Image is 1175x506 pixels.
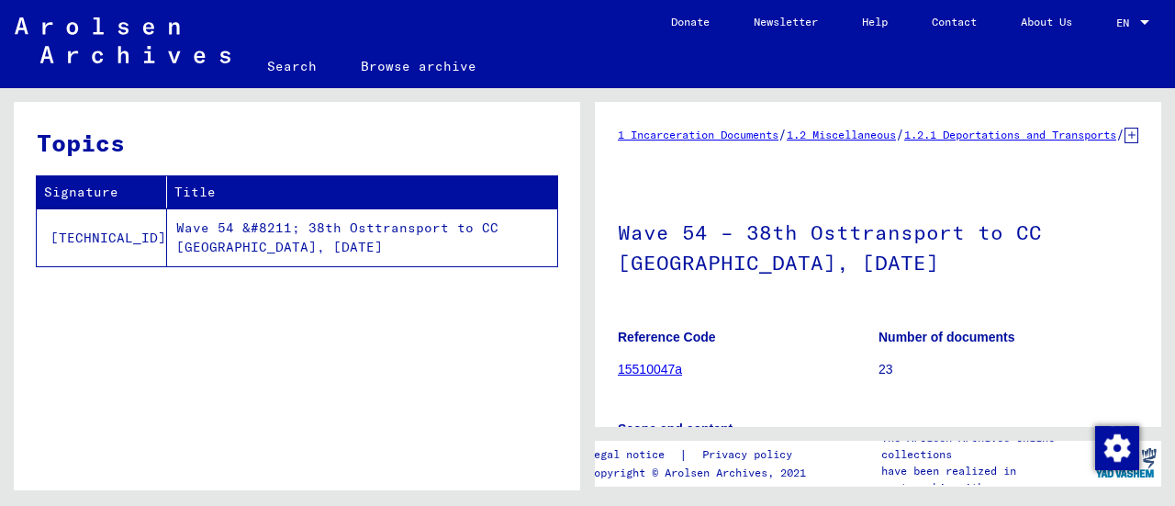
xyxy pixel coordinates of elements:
img: Arolsen_neg.svg [15,17,230,63]
td: [TECHNICAL_ID] [37,208,167,266]
span: / [778,126,787,142]
span: EN [1116,17,1136,29]
a: Privacy policy [688,445,814,465]
span: / [1116,126,1125,142]
a: 15510047a [618,362,682,377]
th: Signature [37,176,167,208]
a: 1.2 Miscellaneous [787,128,896,141]
b: Scope and content [618,422,733,436]
p: 23 [878,360,1138,379]
b: Number of documents [878,330,1015,344]
th: Title [167,176,557,208]
div: | [587,445,814,465]
a: 1 Incarceration Documents [618,128,778,141]
p: The Arolsen Archives online collections [881,430,1091,463]
a: Search [245,44,339,88]
img: Change consent [1095,426,1139,470]
b: Reference Code [618,330,716,344]
img: yv_logo.png [1091,440,1160,486]
h3: Topics [37,125,556,161]
span: / [896,126,904,142]
p: Copyright © Arolsen Archives, 2021 [587,465,814,481]
a: Browse archive [339,44,498,88]
p: have been realized in partnership with [881,463,1091,496]
a: 1.2.1 Deportations and Transports [904,128,1116,141]
h1: Wave 54 – 38th Osttransport to CC [GEOGRAPHIC_DATA], [DATE] [618,190,1138,301]
td: Wave 54 &#8211; 38th Osttransport to CC [GEOGRAPHIC_DATA], [DATE] [167,208,557,266]
a: Legal notice [587,445,679,465]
